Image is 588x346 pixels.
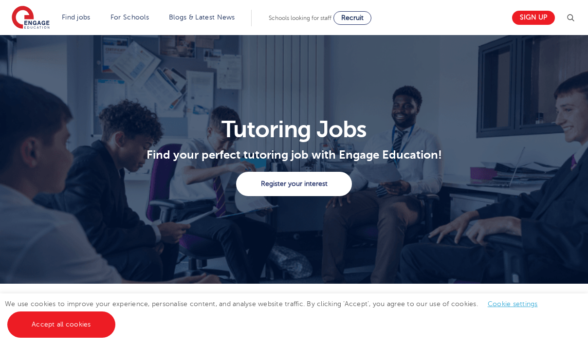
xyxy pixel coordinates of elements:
[333,11,371,25] a: Recruit
[110,14,149,21] a: For Schools
[7,311,115,338] a: Accept all cookies
[7,118,581,141] h1: Tutoring Jobs
[7,146,581,164] p: Find your perfect tutoring job with Engage Education!
[12,6,50,30] img: Engage Education
[512,11,555,25] a: Sign up
[488,300,538,308] a: Cookie settings
[236,172,352,196] a: Register your interest
[5,300,548,328] span: We use cookies to improve your experience, personalise content, and analyse website traffic. By c...
[269,15,331,21] span: Schools looking for staff
[169,14,235,21] a: Blogs & Latest News
[341,14,364,21] span: Recruit
[62,14,91,21] a: Find jobs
